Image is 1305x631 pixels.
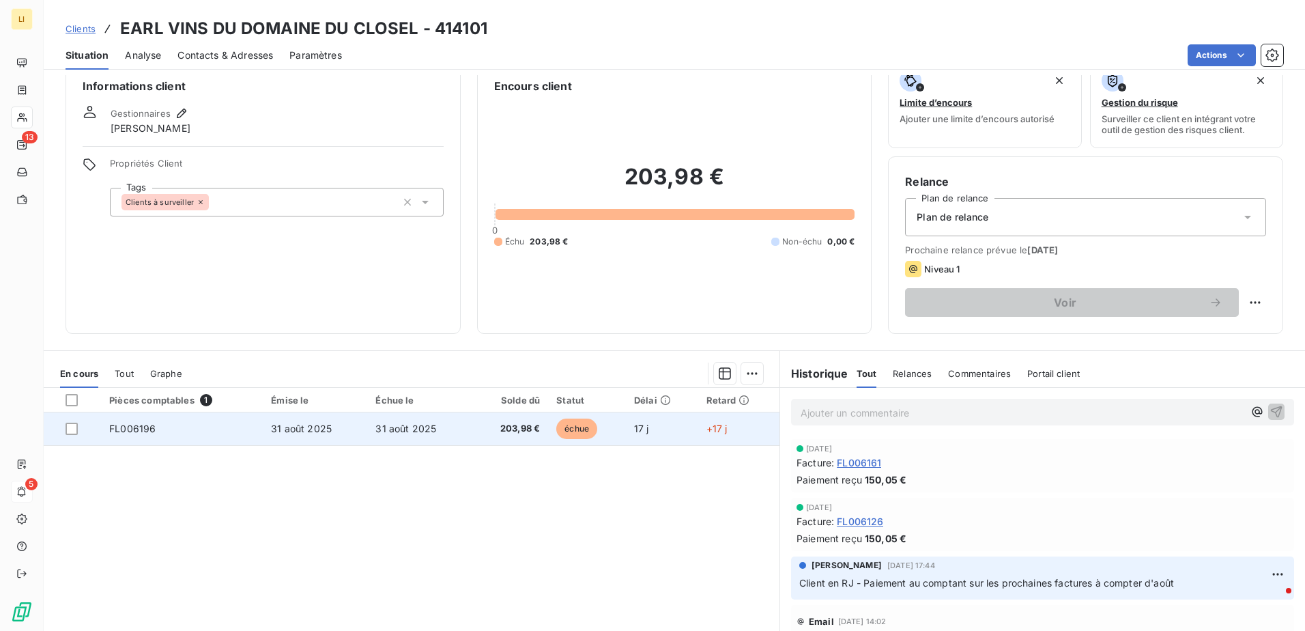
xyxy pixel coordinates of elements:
[120,16,487,41] h3: EARL VINS DU DOMAINE DU CLOSEL - 414101
[109,423,156,434] span: FL006196
[110,158,444,177] span: Propriétés Client
[126,198,194,206] span: Clients à surveiller
[634,423,649,434] span: 17 j
[375,423,436,434] span: 31 août 2025
[209,196,220,208] input: Ajouter une valeur
[797,455,834,470] span: Facture :
[905,244,1266,255] span: Prochaine relance prévue le
[556,419,597,439] span: échue
[109,394,255,406] div: Pièces comptables
[1027,244,1058,255] span: [DATE]
[1027,368,1080,379] span: Portail client
[1259,585,1291,617] iframe: Intercom live chat
[893,368,932,379] span: Relances
[494,78,572,94] h6: Encours client
[11,601,33,623] img: Logo LeanPay
[857,368,877,379] span: Tout
[799,577,1174,589] span: Client en RJ - Paiement au comptant sur les prochaines factures à compter d'août
[83,78,444,94] h6: Informations client
[812,559,882,572] span: [PERSON_NAME]
[917,210,988,224] span: Plan de relance
[1090,61,1283,148] button: Gestion du risqueSurveiller ce client en intégrant votre outil de gestion des risques client.
[25,478,38,490] span: 5
[271,423,332,434] span: 31 août 2025
[115,368,134,379] span: Tout
[289,48,342,62] span: Paramètres
[481,422,541,436] span: 203,98 €
[111,122,190,135] span: [PERSON_NAME]
[634,395,690,406] div: Délai
[837,514,883,529] span: FL006126
[706,423,728,434] span: +17 j
[806,445,832,453] span: [DATE]
[905,173,1266,190] h6: Relance
[22,131,38,143] span: 13
[66,23,96,34] span: Clients
[556,395,618,406] div: Statut
[375,395,463,406] div: Échue le
[66,48,109,62] span: Situation
[827,236,855,248] span: 0,00 €
[177,48,273,62] span: Contacts & Adresses
[797,473,862,487] span: Paiement reçu
[921,297,1209,308] span: Voir
[838,617,887,626] span: [DATE] 14:02
[900,97,972,108] span: Limite d’encours
[494,163,855,204] h2: 203,98 €
[888,61,1081,148] button: Limite d’encoursAjouter une limite d’encours autorisé
[905,288,1239,317] button: Voir
[924,264,960,275] span: Niveau 1
[1102,113,1272,135] span: Surveiller ce client en intégrant votre outil de gestion des risques client.
[481,395,541,406] div: Solde dû
[887,561,935,570] span: [DATE] 17:44
[865,473,906,487] span: 150,05 €
[806,503,832,511] span: [DATE]
[948,368,1011,379] span: Commentaires
[1102,97,1178,108] span: Gestion du risque
[200,394,212,406] span: 1
[505,236,525,248] span: Échu
[797,514,834,529] span: Facture :
[900,113,1055,124] span: Ajouter une limite d’encours autorisé
[66,22,96,36] a: Clients
[530,236,568,248] span: 203,98 €
[11,8,33,30] div: LI
[782,236,822,248] span: Non-échu
[706,395,771,406] div: Retard
[797,531,862,546] span: Paiement reçu
[492,225,498,236] span: 0
[150,368,182,379] span: Graphe
[271,395,359,406] div: Émise le
[1188,44,1256,66] button: Actions
[60,368,98,379] span: En cours
[125,48,161,62] span: Analyse
[865,531,906,546] span: 150,05 €
[780,365,848,382] h6: Historique
[837,455,881,470] span: FL006161
[111,108,171,119] span: Gestionnaires
[809,616,834,627] span: Email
